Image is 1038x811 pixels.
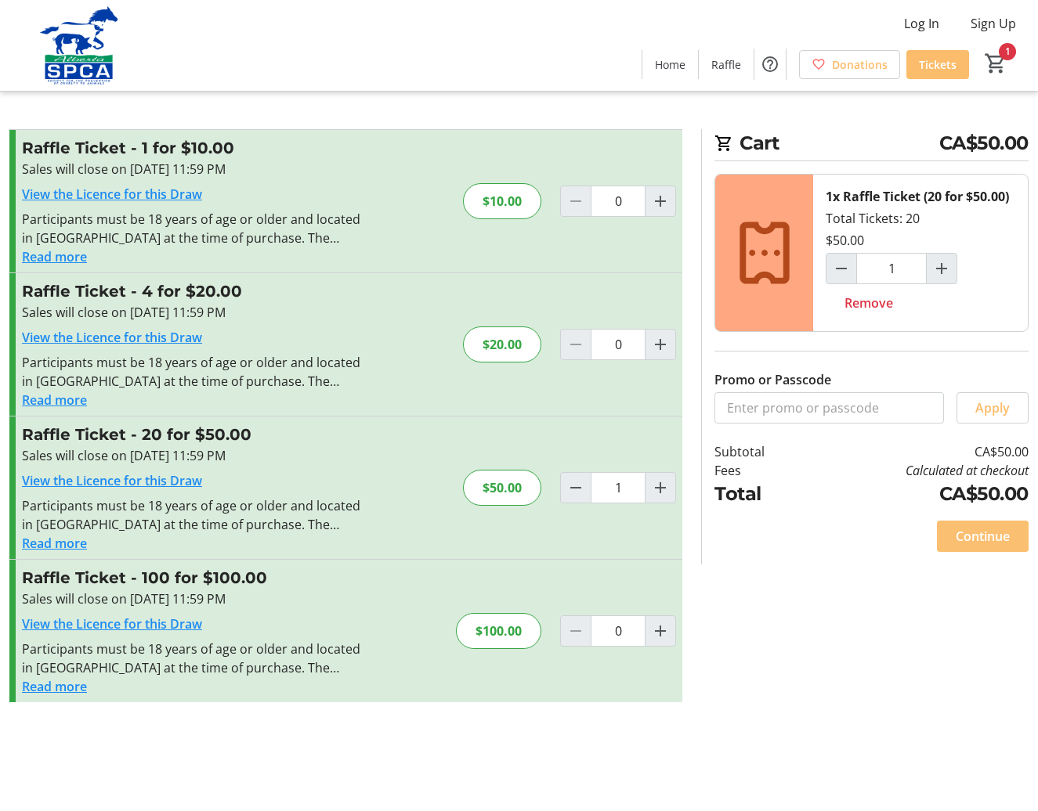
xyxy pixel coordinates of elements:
a: View the Licence for this Draw [22,472,202,489]
div: Participants must be 18 years of age or older and located in [GEOGRAPHIC_DATA] at the time of pur... [22,210,364,247]
div: $50.00 [826,231,864,250]
div: Participants must be 18 years of age or older and located in [GEOGRAPHIC_DATA] at the time of pur... [22,640,364,677]
span: Continue [956,527,1010,546]
span: Sign Up [971,14,1016,33]
a: View the Licence for this Draw [22,329,202,346]
input: Raffle Ticket Quantity [591,329,646,360]
button: Increment by one [646,186,675,216]
h3: Raffle Ticket - 1 for $10.00 [22,136,364,160]
span: Home [655,56,685,73]
div: $50.00 [463,470,541,506]
button: Log In [892,11,952,36]
span: Tickets [919,56,957,73]
div: $20.00 [463,326,541,362]
div: Total Tickets: 20 [813,175,1028,331]
div: $100.00 [456,613,541,649]
button: Continue [937,521,1029,552]
input: Raffle Ticket Quantity [591,615,646,647]
td: CA$50.00 [805,442,1029,461]
button: Read more [22,391,87,409]
button: Increment by one [927,254,957,283]
button: Increment by one [646,473,675,503]
input: Raffle Ticket Quantity [591,186,646,217]
a: Home [642,50,698,79]
span: Raffle [711,56,741,73]
span: Donations [832,56,888,73]
a: Raffle [699,50,754,79]
span: Remove [845,294,893,312]
h3: Raffle Ticket - 20 for $50.00 [22,423,364,446]
button: Help [754,49,786,80]
td: CA$50.00 [805,480,1029,508]
span: Log In [904,14,939,33]
div: Participants must be 18 years of age or older and located in [GEOGRAPHIC_DATA] at the time of pur... [22,496,364,534]
input: Enter promo or passcode [714,392,944,424]
td: Total [714,480,805,508]
h2: Cart [714,129,1029,161]
label: Promo or Passcode [714,370,831,389]
button: Read more [22,677,87,696]
button: Sign Up [958,11,1029,36]
div: $10.00 [463,183,541,219]
div: Sales will close on [DATE] 11:59 PM [22,303,364,322]
span: CA$50.00 [939,129,1029,157]
button: Remove [826,287,912,319]
td: Calculated at checkout [805,461,1029,480]
a: Tickets [906,50,969,79]
button: Cart [982,49,1010,77]
button: Decrement by one [826,254,856,283]
a: View the Licence for this Draw [22,615,202,633]
div: Sales will close on [DATE] 11:59 PM [22,160,364,178]
div: Sales will close on [DATE] 11:59 PM [22,589,364,608]
button: Decrement by one [561,473,591,503]
td: Subtotal [714,442,805,461]
h3: Raffle Ticket - 4 for $20.00 [22,279,364,303]
input: Raffle Ticket (20 for $50.00) Quantity [856,253,927,284]
td: Fees [714,461,805,480]
h3: Raffle Ticket - 100 for $100.00 [22,566,364,589]
div: 1x Raffle Ticket (20 for $50.00) [826,187,1009,206]
button: Read more [22,534,87,553]
button: Read more [22,247,87,266]
button: Increment by one [646,616,675,646]
span: Apply [975,398,1010,417]
button: Increment by one [646,330,675,359]
a: Donations [799,50,900,79]
div: Sales will close on [DATE] 11:59 PM [22,446,364,465]
button: Apply [957,392,1029,424]
div: Participants must be 18 years of age or older and located in [GEOGRAPHIC_DATA] at the time of pur... [22,353,364,391]
img: Alberta SPCA's Logo [9,6,149,85]
a: View the Licence for this Draw [22,186,202,203]
input: Raffle Ticket Quantity [591,472,646,503]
